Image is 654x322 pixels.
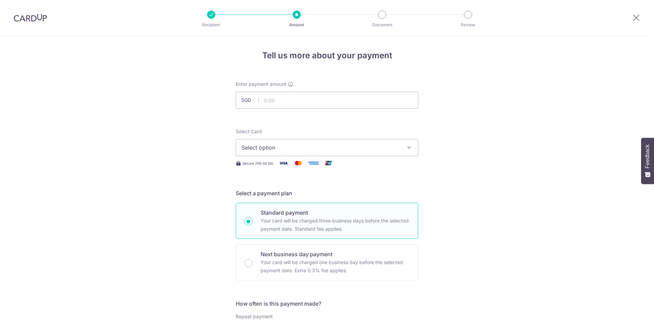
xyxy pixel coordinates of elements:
p: Your card will be charged three business days before the selected payment date. Standard fee appl... [261,217,410,233]
img: CardUp [14,14,47,22]
p: Standard payment [261,209,410,217]
p: Your card will be charged one business day before the selected payment date. Extra 0.3% fee applies. [261,258,410,275]
img: American Express [307,159,320,167]
span: translation missing: en.payables.payment_networks.credit_card.summary.labels.select_card [236,128,262,134]
span: Enter payment amount [236,81,286,88]
input: 0.00 [236,92,418,109]
p: Next business day payment [261,250,410,258]
p: Review [443,21,493,28]
button: Select option [236,139,418,156]
span: SGD [241,97,259,104]
span: Select option [242,143,400,152]
img: Visa [277,159,290,167]
span: Feedback [644,144,651,168]
p: Document [357,21,407,28]
span: Secure 256-bit SSL [243,160,274,166]
p: Amount [271,21,322,28]
img: Union Pay [322,159,335,167]
h5: How often is this payment made? [236,300,418,308]
p: Recipient [186,21,236,28]
h5: Select a payment plan [236,189,418,197]
h4: Tell us more about your payment [236,49,418,62]
button: Feedback - Show survey [641,138,654,184]
img: Mastercard [292,159,305,167]
label: Repeat payment [236,313,273,320]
